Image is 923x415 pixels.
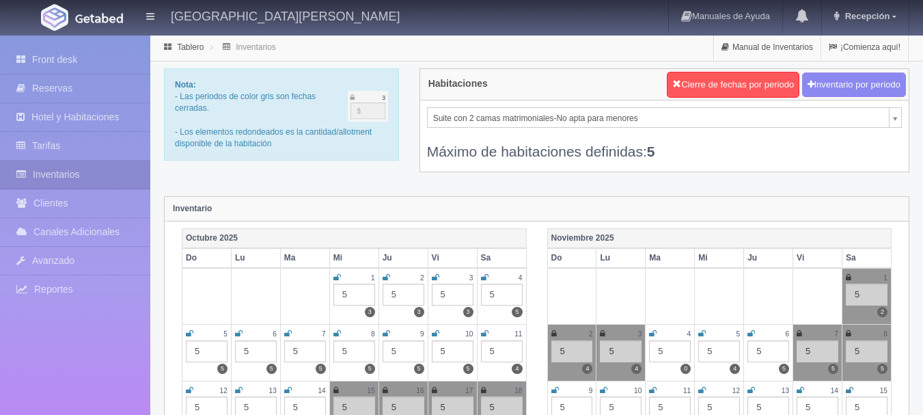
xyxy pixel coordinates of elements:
small: 17 [465,387,473,394]
small: 3 [469,274,473,282]
a: Manual de Inventarios [714,34,821,61]
small: 11 [683,387,691,394]
small: 5 [223,330,228,338]
small: 8 [883,330,887,338]
img: cutoff.png [348,91,388,122]
small: 7 [322,330,326,338]
label: 5 [779,364,789,374]
span: Suite con 2 camas matrimoniales-No apta para menores [433,108,883,129]
small: 3 [638,330,642,338]
small: 12 [732,387,740,394]
div: Máximo de habitaciones definidas: [427,128,902,161]
th: Do [182,248,232,268]
div: 5 [383,284,424,306]
small: 9 [420,330,424,338]
h4: Habitaciones [428,79,488,89]
div: 5 [797,340,838,362]
label: 0 [680,364,691,374]
small: 13 [782,387,789,394]
label: 4 [582,364,592,374]
div: 5 [698,340,740,362]
th: Mi [329,248,378,268]
div: 5 [333,340,375,362]
th: Vi [793,248,842,268]
a: Tablero [177,42,204,52]
div: 5 [551,340,593,362]
label: 5 [414,364,424,374]
label: 3 [365,307,375,317]
h4: [GEOGRAPHIC_DATA][PERSON_NAME] [171,7,400,24]
div: 5 [235,340,277,362]
small: 13 [269,387,277,394]
small: 14 [318,387,325,394]
label: 5 [365,364,375,374]
label: 5 [512,307,522,317]
div: 5 [481,340,523,362]
div: 5 [383,340,424,362]
th: Vi [428,248,477,268]
label: 3 [463,307,473,317]
small: 1 [371,274,375,282]
div: 5 [846,284,887,306]
label: 2 [877,307,887,317]
b: 5 [647,144,655,159]
small: 5 [736,330,741,338]
small: 11 [514,330,522,338]
small: 4 [519,274,523,282]
small: 2 [420,274,424,282]
small: 14 [831,387,838,394]
th: Sa [477,248,526,268]
img: Getabed [41,4,68,31]
small: 10 [634,387,642,394]
th: Octubre 2025 [182,228,527,248]
small: 15 [367,387,374,394]
label: 3 [414,307,424,317]
div: 5 [284,340,326,362]
small: 4 [687,330,691,338]
div: 5 [649,340,691,362]
div: 5 [432,340,473,362]
th: Noviembre 2025 [547,228,892,248]
span: Recepción [842,11,890,21]
div: 5 [747,340,789,362]
label: 5 [316,364,326,374]
div: - Las periodos de color gris son fechas cerradas. - Los elementos redondeados es la cantidad/allo... [164,68,399,161]
label: 4 [512,364,522,374]
th: Lu [596,248,646,268]
th: Lu [231,248,280,268]
a: ¡Comienza aquí! [821,34,908,61]
th: Ma [646,248,695,268]
small: 12 [220,387,228,394]
img: Getabed [75,13,123,23]
small: 2 [589,330,593,338]
b: Nota: [175,80,196,90]
label: 5 [828,364,838,374]
th: Ma [280,248,329,268]
small: 8 [371,330,375,338]
th: Sa [842,248,892,268]
a: Inventarios [236,42,276,52]
small: 7 [834,330,838,338]
small: 6 [273,330,277,338]
div: 5 [432,284,473,306]
strong: Inventario [173,204,212,213]
small: 18 [514,387,522,394]
th: Mi [695,248,744,268]
div: 5 [481,284,523,306]
small: 1 [883,274,887,282]
label: 5 [463,364,473,374]
label: 5 [217,364,228,374]
label: 5 [266,364,277,374]
small: 6 [785,330,789,338]
th: Do [547,248,596,268]
button: Cierre de fechas por periodo [667,72,799,98]
label: 4 [730,364,740,374]
label: 4 [631,364,642,374]
button: Inventario por periodo [802,72,906,98]
div: 5 [600,340,642,362]
small: 10 [465,330,473,338]
label: 5 [877,364,887,374]
small: 15 [880,387,887,394]
a: Suite con 2 camas matrimoniales-No apta para menores [427,107,902,128]
th: Ju [744,248,793,268]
